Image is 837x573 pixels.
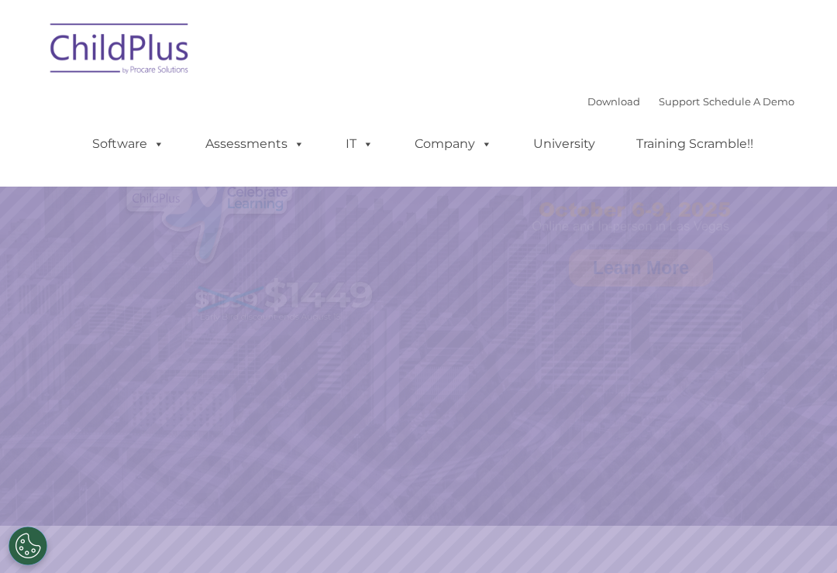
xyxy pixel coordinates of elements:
a: Schedule A Demo [703,95,794,108]
a: IT [330,129,389,160]
a: Learn More [569,249,713,286]
a: Training Scramble!! [621,129,769,160]
img: ChildPlus by Procare Solutions [43,12,198,90]
a: University [518,129,611,160]
a: Support [659,95,700,108]
a: Assessments [190,129,320,160]
a: Software [77,129,180,160]
button: Cookies Settings [9,527,47,565]
a: Company [399,129,508,160]
font: | [587,95,794,108]
a: Download [587,95,640,108]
